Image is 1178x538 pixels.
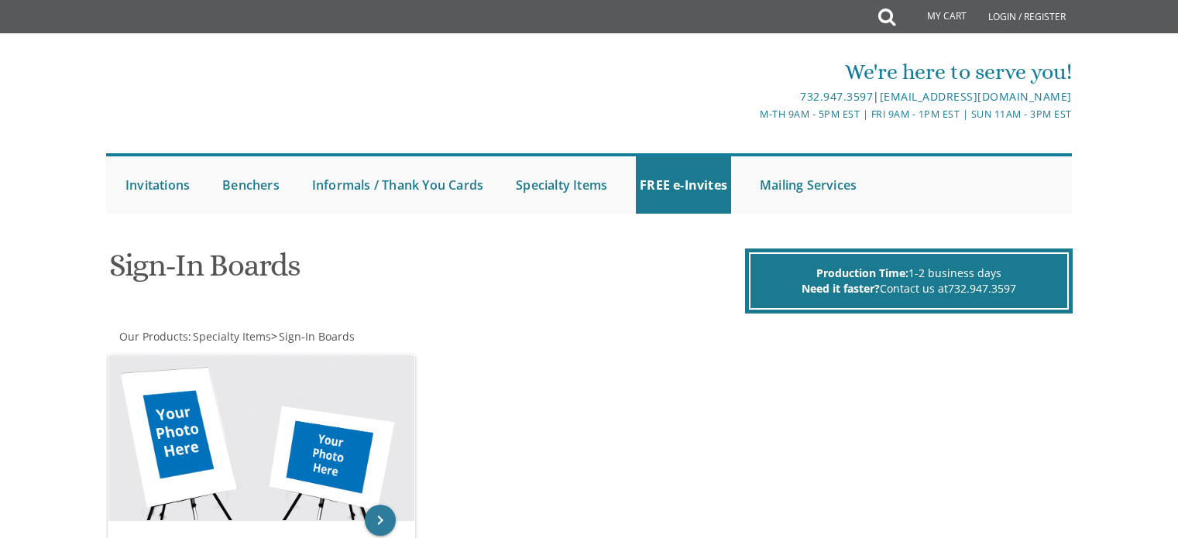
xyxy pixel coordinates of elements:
div: : [106,329,589,344]
a: FREE e-Invites [636,156,731,214]
a: My Cart [894,2,977,33]
span: Sign-In Boards [279,329,355,344]
a: [EMAIL_ADDRESS][DOMAIN_NAME] [880,89,1072,104]
div: 1-2 business days Contact us at [749,252,1069,310]
a: Sign-In Boards [277,329,355,344]
a: Benchers [218,156,283,214]
span: Specialty Items [193,329,271,344]
div: We're here to serve you! [429,57,1072,87]
span: > [271,329,355,344]
img: Sign-In Board [108,355,415,520]
div: M-Th 9am - 5pm EST | Fri 9am - 1pm EST | Sun 11am - 3pm EST [429,106,1072,122]
a: Informals / Thank You Cards [308,156,487,214]
a: Specialty Items [191,329,271,344]
span: Production Time: [816,266,908,280]
a: Invitations [122,156,194,214]
a: 732.947.3597 [800,89,873,104]
a: Mailing Services [756,156,860,214]
div: | [429,87,1072,106]
span: Need it faster? [802,281,880,296]
a: keyboard_arrow_right [365,505,396,536]
a: 732.947.3597 [948,281,1016,296]
a: Our Products [118,329,188,344]
a: Specialty Items [512,156,611,214]
h1: Sign-In Boards [109,248,741,294]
